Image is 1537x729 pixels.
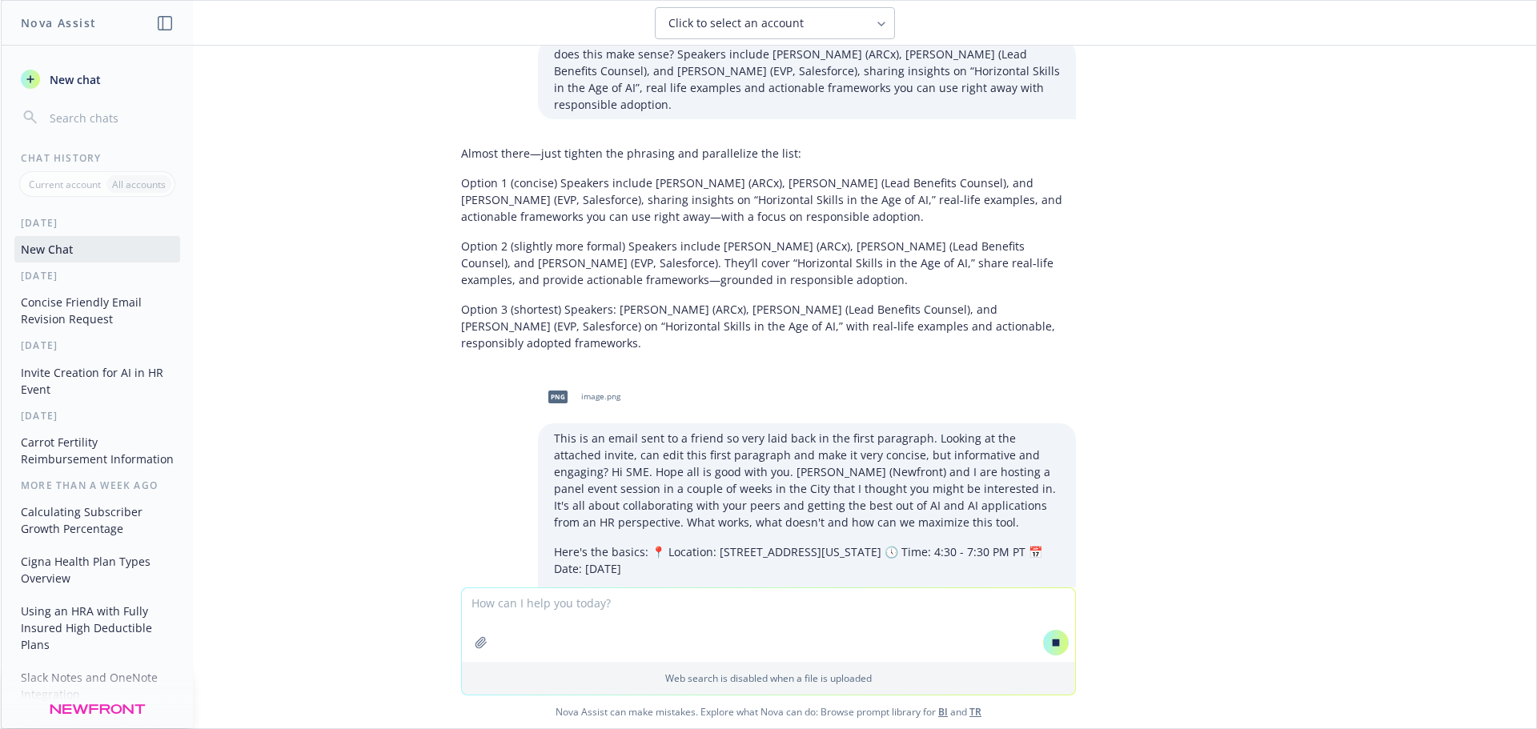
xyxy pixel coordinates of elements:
[2,479,193,492] div: More than a week ago
[655,7,895,39] button: Click to select an account
[2,338,193,352] div: [DATE]
[14,548,180,591] button: Cigna Health Plan Types Overview
[472,671,1065,685] p: Web search is disabled when a file is uploaded
[581,391,620,402] span: image.png
[554,46,1060,113] p: does this make sense? Speakers include [PERSON_NAME] (ARCx), [PERSON_NAME] (Lead Benefits Counsel...
[14,289,180,332] button: Concise Friendly Email Revision Request
[538,377,624,417] div: pngimage.png
[14,499,180,542] button: Calculating Subscriber Growth Percentage
[112,178,166,191] p: All accounts
[14,359,180,403] button: Invite Creation for AI in HR Event
[14,429,180,472] button: Carrot Fertility Reimbursement Information
[21,14,96,31] h1: Nova Assist
[14,664,180,707] button: Slack Notes and OneNote Integration
[2,151,193,165] div: Chat History
[461,174,1076,225] p: Option 1 (concise) Speakers include [PERSON_NAME] (ARCx), [PERSON_NAME] (Lead Benefits Counsel), ...
[7,695,1530,728] span: Nova Assist can make mistakes. Explore what Nova can do: Browse prompt library for and
[461,238,1076,288] p: Option 2 (slightly more formal) Speakers include [PERSON_NAME] (ARCx), [PERSON_NAME] (Lead Benefi...
[554,543,1060,577] p: Here's the basics: 📍 Location: [STREET_ADDRESS][US_STATE] 🕔 Time: 4:30 - 7:30 PM PT 📅 Date: [DATE]
[2,269,193,282] div: [DATE]
[14,65,180,94] button: New chat
[46,106,174,129] input: Search chats
[2,409,193,423] div: [DATE]
[969,705,981,719] a: TR
[14,598,180,658] button: Using an HRA with Fully Insured High Deductible Plans
[461,301,1076,351] p: Option 3 (shortest) Speakers: [PERSON_NAME] (ARCx), [PERSON_NAME] (Lead Benefits Counsel), and [P...
[938,705,948,719] a: BI
[461,145,1076,162] p: Almost there—just tighten the phrasing and parallelize the list:
[46,71,101,88] span: New chat
[2,216,193,230] div: [DATE]
[14,236,180,262] button: New Chat
[668,15,804,31] span: Click to select an account
[554,430,1060,531] p: This is an email sent to a friend so very laid back in the first paragraph. Looking at the attach...
[29,178,101,191] p: Current account
[548,391,568,403] span: png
